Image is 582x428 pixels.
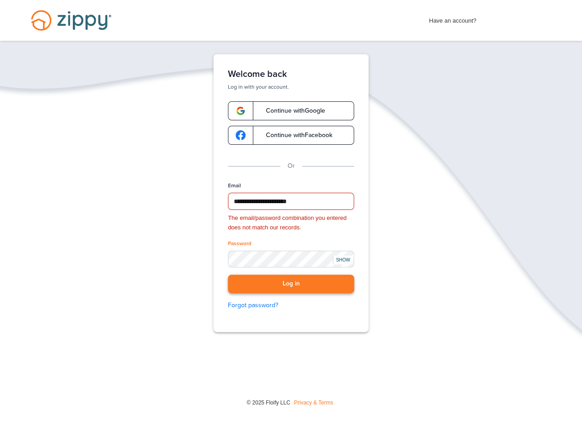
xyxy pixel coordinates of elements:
[333,256,353,264] div: SHOW
[228,101,354,120] a: google-logoContinue withGoogle
[236,106,246,116] img: google-logo
[288,161,295,171] p: Or
[228,193,354,210] input: Email
[228,83,354,90] p: Log in with your account.
[294,399,333,406] a: Privacy & Terms
[228,126,354,145] a: google-logoContinue withFacebook
[257,108,325,114] span: Continue with Google
[228,214,354,233] div: The email/password combination you entered does not match our records.
[228,251,354,267] input: Password
[228,69,354,80] h1: Welcome back
[246,399,290,406] span: © 2025 Floify LLC
[228,275,354,293] button: Log in
[228,240,251,247] label: Password
[429,11,477,26] span: Have an account?
[228,300,354,310] a: Forgot password?
[228,182,241,190] label: Email
[236,130,246,140] img: google-logo
[257,132,332,138] span: Continue with Facebook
